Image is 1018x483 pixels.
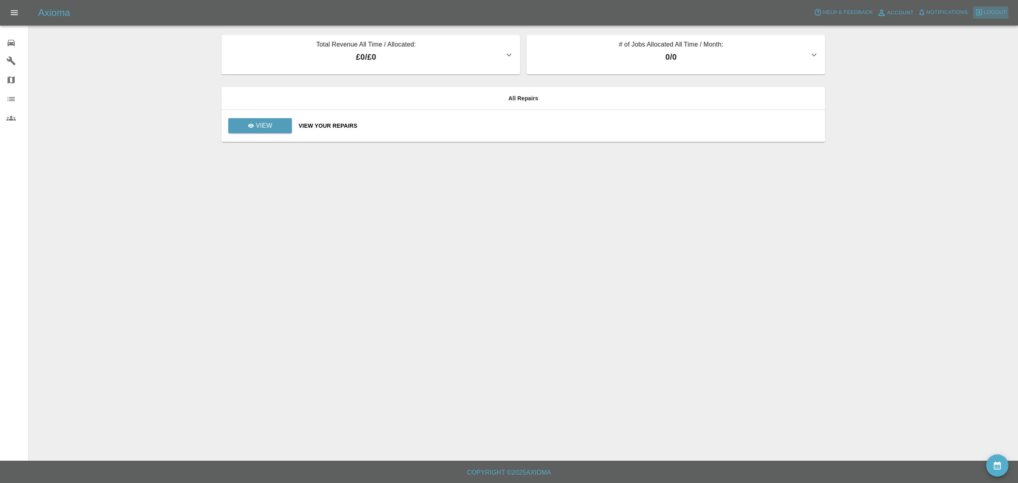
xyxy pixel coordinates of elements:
[256,121,272,130] p: View
[38,6,70,19] h5: Axioma
[812,6,874,19] button: Help & Feedback
[927,8,968,17] span: Notifications
[221,87,825,110] th: All Repairs
[228,122,292,129] a: View
[533,40,809,51] p: # of Jobs Allocated All Time / Month:
[973,6,1008,19] button: Logout
[5,3,24,22] button: Open drawer
[6,467,1012,478] h6: Copyright © 2025 Axioma
[228,118,292,133] a: View
[986,454,1008,477] button: availability
[228,51,504,63] p: £0 / £0
[823,8,872,17] span: Help & Feedback
[299,122,819,130] a: View Your Repairs
[875,6,916,19] a: Account
[887,8,914,18] span: Account
[221,35,520,74] button: Total Revenue All Time / Allocated:£0/£0
[526,35,825,74] button: # of Jobs Allocated All Time / Month:0/0
[984,8,1006,17] span: Logout
[916,6,970,19] button: Notifications
[228,40,504,51] p: Total Revenue All Time / Allocated:
[533,51,809,63] p: 0 / 0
